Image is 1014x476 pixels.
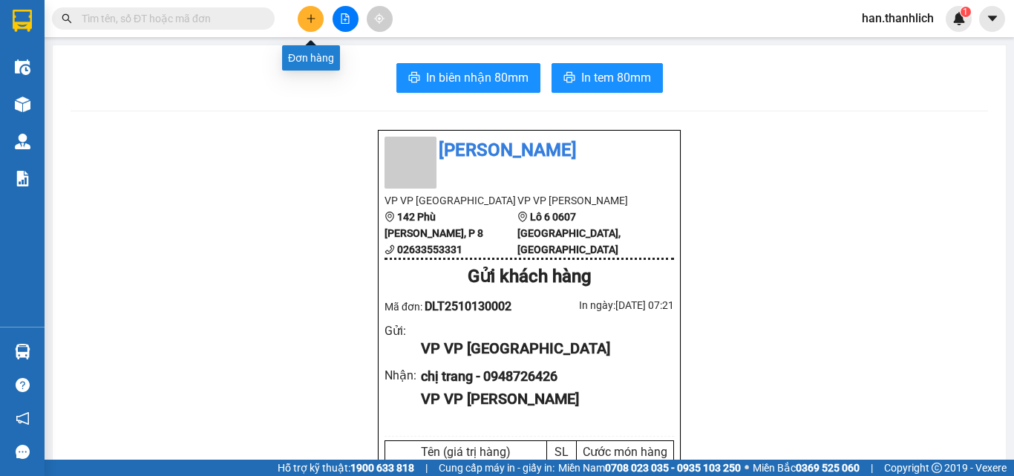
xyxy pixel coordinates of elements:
[551,445,572,459] div: SL
[82,10,257,27] input: Tìm tên, số ĐT hoặc mã đơn
[333,6,359,32] button: file-add
[385,366,421,385] div: Nhận :
[517,212,528,222] span: environment
[306,13,316,24] span: plus
[385,263,674,291] div: Gửi khách hàng
[374,13,385,24] span: aim
[396,63,540,93] button: printerIn biên nhận 80mm
[385,297,529,316] div: Mã đơn:
[558,460,741,476] span: Miền Nam
[426,68,529,87] span: In biên nhận 80mm
[13,10,32,32] img: logo-vxr
[796,462,860,474] strong: 0369 525 060
[871,460,873,476] span: |
[425,460,428,476] span: |
[529,297,674,313] div: In ngày: [DATE] 07:21
[15,344,30,359] img: warehouse-icon
[563,71,575,85] span: printer
[15,59,30,75] img: warehouse-icon
[385,322,421,340] div: Gửi :
[385,244,395,255] span: phone
[397,244,462,255] b: 02633553331
[605,462,741,474] strong: 0708 023 035 - 0935 103 250
[986,12,999,25] span: caret-down
[15,134,30,149] img: warehouse-icon
[385,212,395,222] span: environment
[581,68,651,87] span: In tem 80mm
[298,6,324,32] button: plus
[385,211,483,239] b: 142 Phù [PERSON_NAME], P 8
[15,171,30,186] img: solution-icon
[385,137,674,165] li: [PERSON_NAME]
[850,9,946,27] span: han.thanhlich
[425,299,511,313] span: DLT2510130002
[745,465,749,471] span: ⚪️
[552,63,663,93] button: printerIn tem 80mm
[278,460,414,476] span: Hỗ trợ kỹ thuật:
[350,462,414,474] strong: 1900 633 818
[340,13,350,24] span: file-add
[580,445,670,459] div: Cước món hàng
[932,463,942,473] span: copyright
[16,411,30,426] span: notification
[439,460,555,476] span: Cung cấp máy in - giấy in:
[961,7,971,17] sup: 1
[517,211,621,255] b: Lô 6 0607 [GEOGRAPHIC_DATA], [GEOGRAPHIC_DATA]
[408,71,420,85] span: printer
[62,13,72,24] span: search
[421,337,662,360] div: VP VP [GEOGRAPHIC_DATA]
[16,378,30,392] span: question-circle
[753,460,860,476] span: Miền Bắc
[389,445,543,459] div: Tên (giá trị hàng)
[421,388,662,411] div: VP VP [PERSON_NAME]
[367,6,393,32] button: aim
[963,7,968,17] span: 1
[15,97,30,112] img: warehouse-icon
[979,6,1005,32] button: caret-down
[385,192,517,209] li: VP VP [GEOGRAPHIC_DATA]
[16,445,30,459] span: message
[517,192,650,209] li: VP VP [PERSON_NAME]
[421,366,662,387] div: chị trang - 0948726426
[952,12,966,25] img: icon-new-feature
